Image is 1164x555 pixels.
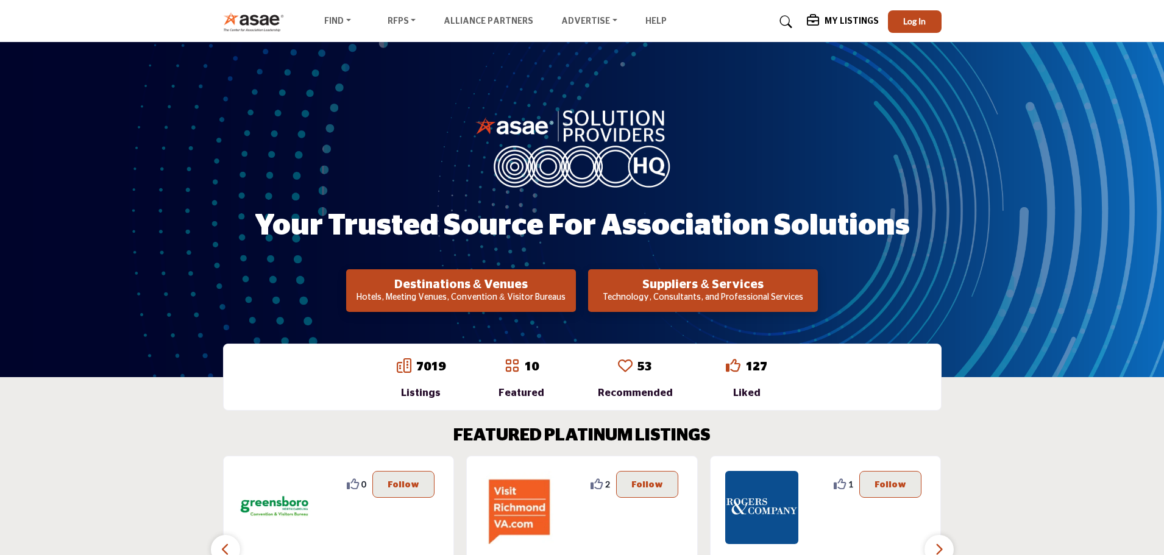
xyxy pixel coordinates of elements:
[444,17,533,26] a: Alliance Partners
[416,361,445,373] a: 7019
[238,471,311,544] img: Greensboro Area CVB
[475,107,689,188] img: image
[745,361,767,373] a: 127
[255,207,910,245] h1: Your Trusted Source for Association Solutions
[350,292,572,304] p: Hotels, Meeting Venues, Convention & Visitor Bureaus
[618,358,633,375] a: Go to Recommended
[481,471,555,544] img: Richmond Region Tourism
[397,386,445,400] div: Listings
[807,15,879,29] div: My Listings
[875,478,906,491] p: Follow
[645,17,667,26] a: Help
[726,386,767,400] div: Liked
[223,12,291,32] img: Site Logo
[637,361,652,373] a: 53
[848,478,853,490] span: 1
[903,16,926,26] span: Log In
[725,471,798,544] img: Rogers & Company PLLC
[592,277,814,292] h2: Suppliers & Services
[316,13,360,30] a: Find
[888,10,942,33] button: Log In
[524,361,539,373] a: 10
[379,13,425,30] a: RFPs
[553,13,626,30] a: Advertise
[616,471,678,498] button: Follow
[350,277,572,292] h2: Destinations & Venues
[505,358,519,375] a: Go to Featured
[388,478,419,491] p: Follow
[588,269,818,312] button: Suppliers & Services Technology, Consultants, and Professional Services
[605,478,610,490] span: 2
[825,16,879,27] h5: My Listings
[726,358,740,373] i: Go to Liked
[453,426,711,447] h2: FEATURED PLATINUM LISTINGS
[372,471,435,498] button: Follow
[592,292,814,304] p: Technology, Consultants, and Professional Services
[631,478,663,491] p: Follow
[859,471,921,498] button: Follow
[361,478,366,490] span: 0
[598,386,673,400] div: Recommended
[499,386,544,400] div: Featured
[768,12,800,32] a: Search
[346,269,576,312] button: Destinations & Venues Hotels, Meeting Venues, Convention & Visitor Bureaus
